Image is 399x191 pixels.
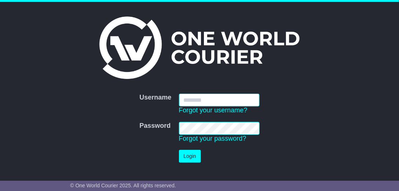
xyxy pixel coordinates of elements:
[179,150,201,163] button: Login
[139,122,171,130] label: Password
[99,17,300,79] img: One World
[179,135,246,142] a: Forgot your password?
[179,107,248,114] a: Forgot your username?
[139,94,171,102] label: Username
[70,183,176,188] span: © One World Courier 2025. All rights reserved.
